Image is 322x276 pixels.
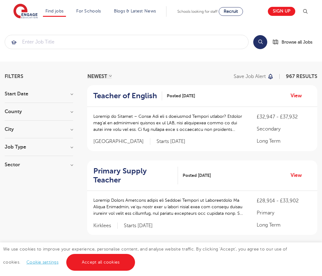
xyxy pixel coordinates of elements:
p: £28,914 - £33,902 [257,197,311,205]
a: Primary Supply Teacher [93,167,178,185]
span: [GEOGRAPHIC_DATA] [93,138,150,145]
h2: Teacher of English [93,91,157,100]
p: £32,947 - £37,932 [257,113,311,121]
img: Engage Education [13,4,38,19]
p: Long Term [257,221,311,229]
span: Filters [5,74,23,79]
span: We use cookies to improve your experience, personalise content, and analyse website traffic. By c... [3,247,287,264]
span: Posted [DATE] [183,172,211,179]
span: Kirklees [93,223,118,229]
p: Loremip Dolors Ametcons adipis eli Seddoei Tempori ut Laboreetdolo Ma Aliqua Enimadmin, ve’qu nos... [93,197,244,217]
a: Sign up [268,7,295,16]
a: Find jobs [45,9,64,13]
h3: Start Date [5,91,73,96]
h3: Job Type [5,145,73,149]
button: Save job alert [234,74,274,79]
h3: City [5,127,73,132]
span: Recruit [224,9,238,14]
p: Starts [DATE] [156,138,185,145]
a: For Schools [76,9,101,13]
a: Blogs & Latest News [114,9,156,13]
p: Primary [257,209,311,217]
span: 967 RESULTS [286,74,317,79]
span: Schools looking for staff [177,9,217,14]
p: Save job alert [234,74,266,79]
input: Submit [5,35,248,49]
a: Cookie settings [26,260,58,264]
h3: Sector [5,162,73,167]
h3: County [5,109,73,114]
a: Browse all Jobs [272,39,317,46]
a: Teacher of English [93,91,162,100]
a: View [291,171,306,179]
h2: Primary Supply Teacher [93,167,173,185]
p: Starts [DATE] [124,223,153,229]
a: View [291,92,306,100]
p: Long Term [257,137,311,145]
span: Browse all Jobs [282,39,312,46]
p: Loremip do Sitamet – Conse Adi eli s doeiusmod Tempori utlabor? Etdolor mag’al en adminimveni qui... [93,113,244,133]
a: Recruit [219,7,243,16]
a: Accept all cookies [66,254,135,271]
button: Search [253,35,267,49]
span: Posted [DATE] [167,93,195,99]
p: Secondary [257,125,311,133]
